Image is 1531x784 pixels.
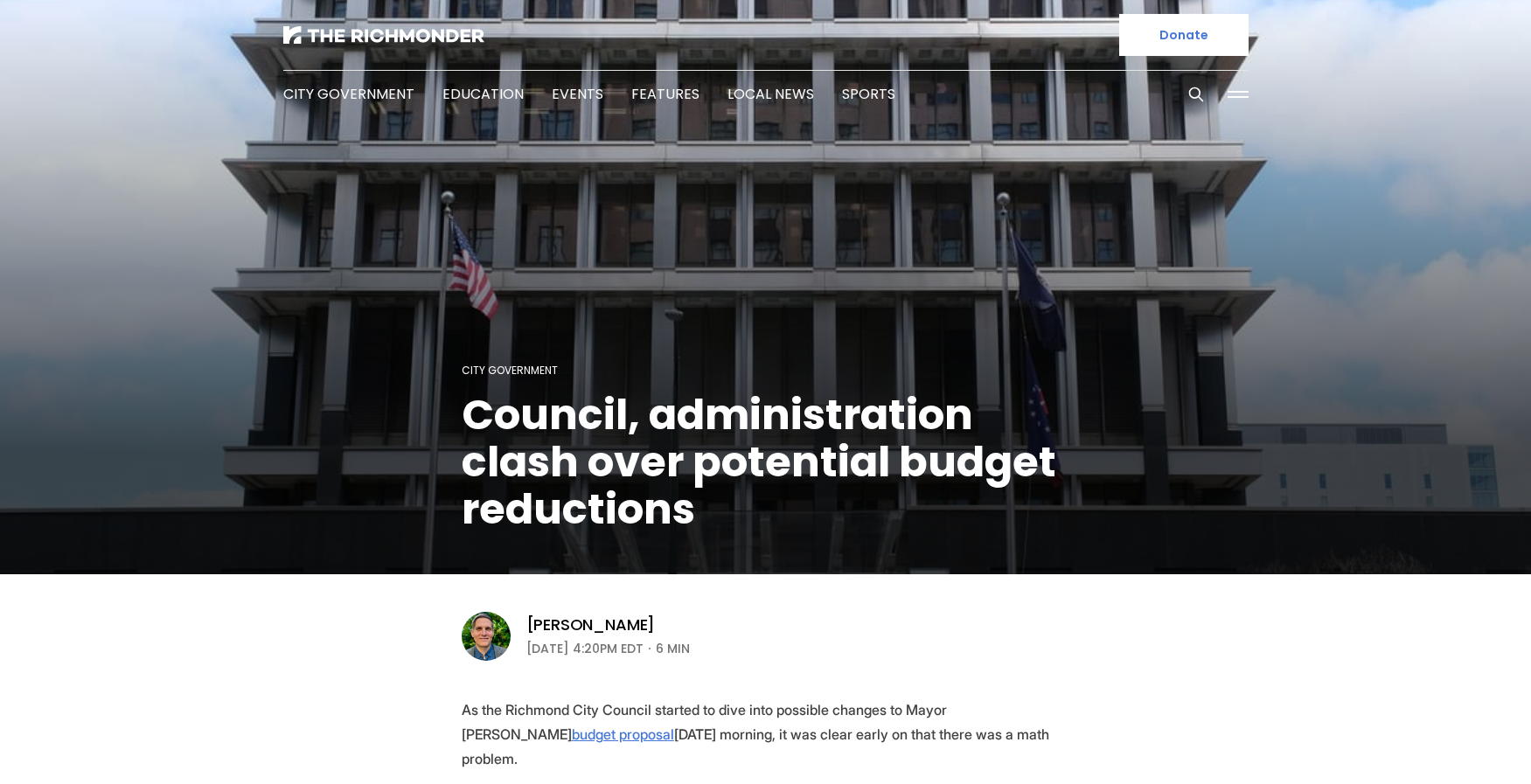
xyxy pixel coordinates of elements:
a: Features [631,84,699,104]
a: Sports [842,84,895,104]
a: [PERSON_NAME] [526,614,656,635]
img: Graham Moomaw [462,612,511,661]
a: City Government [462,363,558,378]
a: Events [552,84,603,104]
a: Education [442,84,524,104]
p: As the Richmond City Council started to dive into possible changes to Mayor [PERSON_NAME] [DATE] ... [462,697,1070,771]
iframe: portal-trigger [1390,698,1531,784]
img: The Richmonder [283,26,484,44]
h1: Council, administration clash over potential budget reductions [462,392,1070,533]
a: budget proposal [572,725,674,743]
a: Donate [1119,14,1249,56]
button: Search this site [1183,81,1209,108]
a: City Government [283,84,414,104]
a: Local News [727,84,814,104]
time: [DATE] 4:20PM EDT [526,638,644,659]
span: 6 min [656,638,690,659]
